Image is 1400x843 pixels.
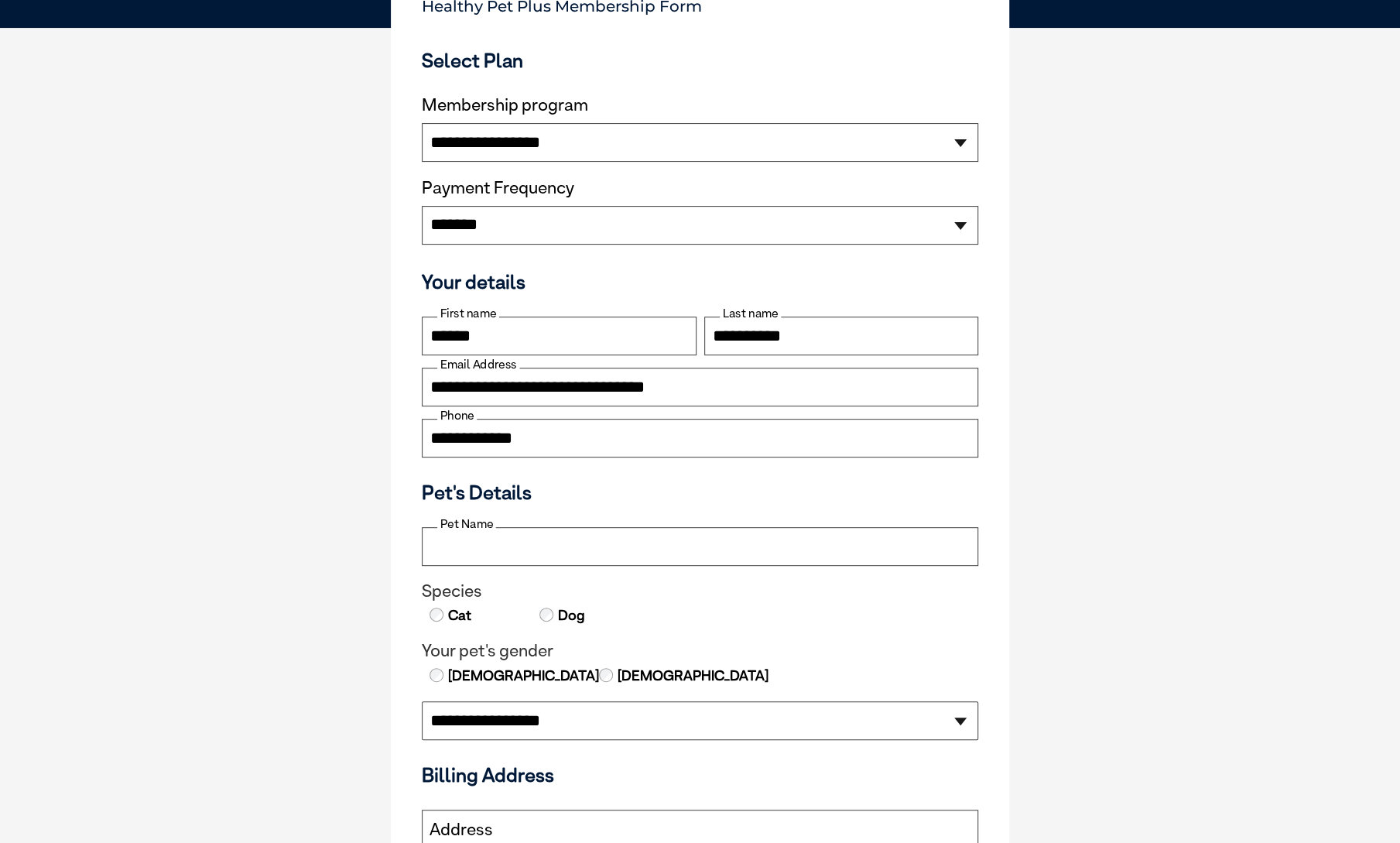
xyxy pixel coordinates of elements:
[416,481,984,504] h3: Pet's Details
[422,178,574,198] label: Payment Frequency
[422,581,978,601] legend: Species
[720,307,781,320] label: Last name
[616,666,768,686] label: [DEMOGRAPHIC_DATA]
[430,820,493,840] label: Address
[437,307,499,320] label: First name
[447,666,599,686] label: [DEMOGRAPHIC_DATA]
[437,358,519,372] label: Email Address
[422,763,978,786] h3: Billing Address
[422,270,978,293] h3: Your details
[422,641,978,661] legend: Your pet's gender
[556,605,585,625] label: Dog
[447,605,471,625] label: Cat
[422,95,978,115] label: Membership program
[422,49,978,72] h3: Select Plan
[437,409,477,423] label: Phone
